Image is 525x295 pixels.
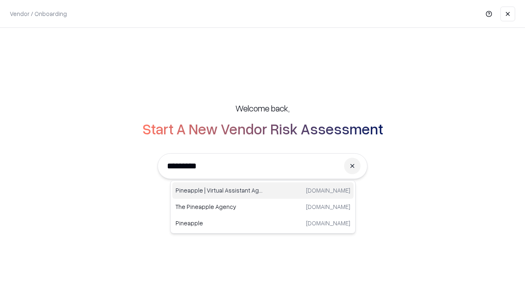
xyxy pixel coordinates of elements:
[306,219,350,227] p: [DOMAIN_NAME]
[142,120,383,137] h2: Start A New Vendor Risk Assessment
[176,186,263,195] p: Pineapple | Virtual Assistant Agency
[235,102,290,114] h5: Welcome back,
[176,219,263,227] p: Pineapple
[170,180,356,234] div: Suggestions
[10,9,67,18] p: Vendor / Onboarding
[176,202,263,211] p: The Pineapple Agency
[306,202,350,211] p: [DOMAIN_NAME]
[306,186,350,195] p: [DOMAIN_NAME]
